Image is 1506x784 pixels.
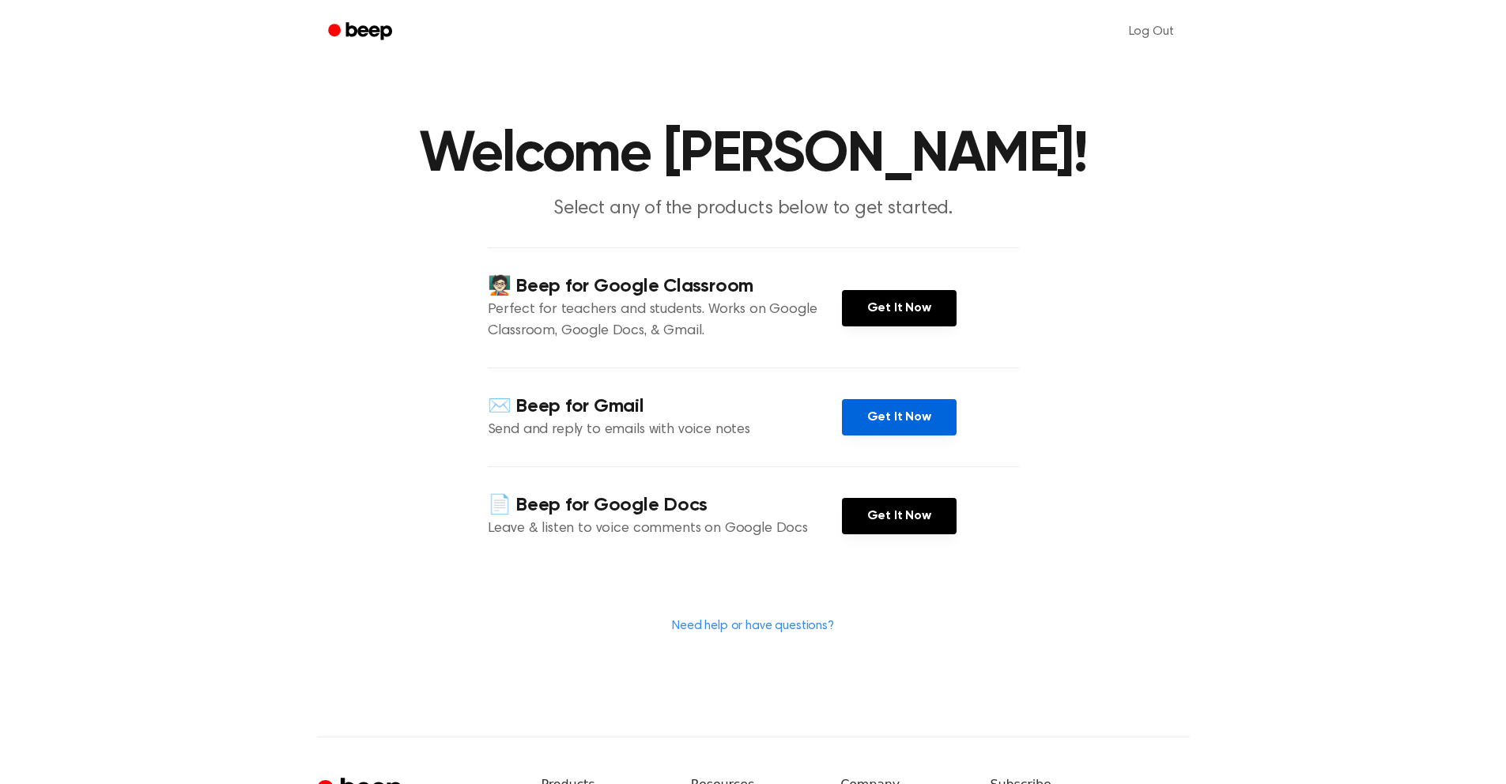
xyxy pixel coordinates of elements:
[488,394,842,420] h4: ✉️ Beep for Gmail
[488,492,842,518] h4: 📄 Beep for Google Docs
[842,399,957,435] a: Get It Now
[317,17,406,47] a: Beep
[450,196,1057,222] p: Select any of the products below to get started.
[349,126,1158,183] h1: Welcome [PERSON_NAME]!
[488,300,842,342] p: Perfect for teachers and students. Works on Google Classroom, Google Docs, & Gmail.
[488,273,842,300] h4: 🧑🏻‍🏫 Beep for Google Classroom
[842,498,957,534] a: Get It Now
[488,420,842,441] p: Send and reply to emails with voice notes
[1113,13,1190,51] a: Log Out
[672,620,834,632] a: Need help or have questions?
[488,518,842,540] p: Leave & listen to voice comments on Google Docs
[842,290,957,326] a: Get It Now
